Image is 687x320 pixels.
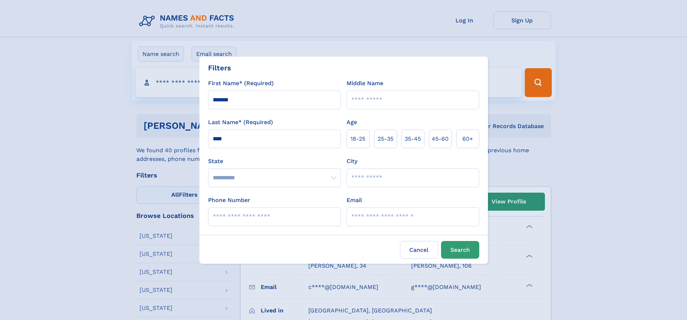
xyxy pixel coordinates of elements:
button: Search [441,241,479,259]
label: Phone Number [208,196,250,205]
span: 25‑35 [378,135,393,143]
label: Cancel [400,241,438,259]
span: 60+ [462,135,473,143]
span: 45‑60 [432,135,449,143]
label: Last Name* (Required) [208,118,273,127]
span: 35‑45 [405,135,421,143]
div: Filters [208,62,231,73]
label: Age [347,118,357,127]
span: 18‑25 [351,135,365,143]
label: First Name* (Required) [208,79,274,88]
label: Middle Name [347,79,383,88]
label: City [347,157,357,166]
label: Email [347,196,362,205]
label: State [208,157,341,166]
